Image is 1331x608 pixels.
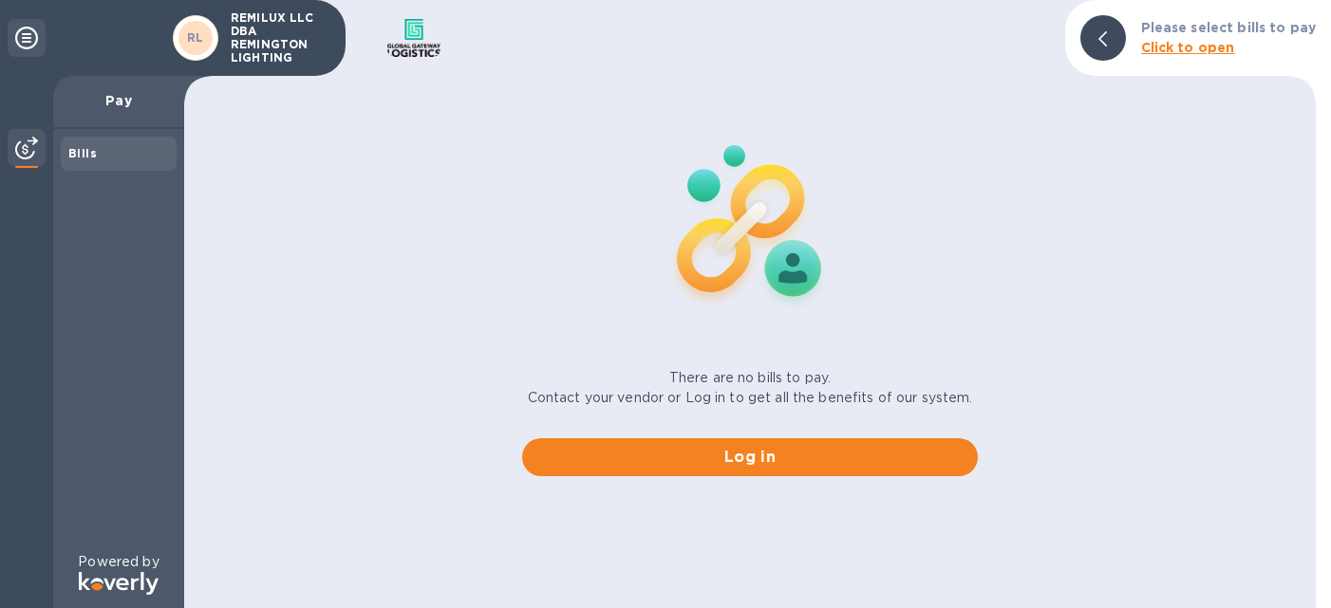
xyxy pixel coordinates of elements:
p: There are no bills to pay. Contact your vendor or Log in to get all the benefits of our system. [528,368,973,408]
p: Powered by [78,552,159,572]
span: Log in [537,446,963,469]
p: REMILUX LLC DBA REMINGTON LIGHTING [231,11,326,64]
p: Pay [68,91,169,110]
b: Please select bills to pay [1141,20,1316,35]
b: Bills [68,146,97,160]
b: RL [187,30,204,45]
button: Log in [522,438,978,476]
img: Logo [79,572,159,595]
b: Click to open [1141,40,1235,55]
